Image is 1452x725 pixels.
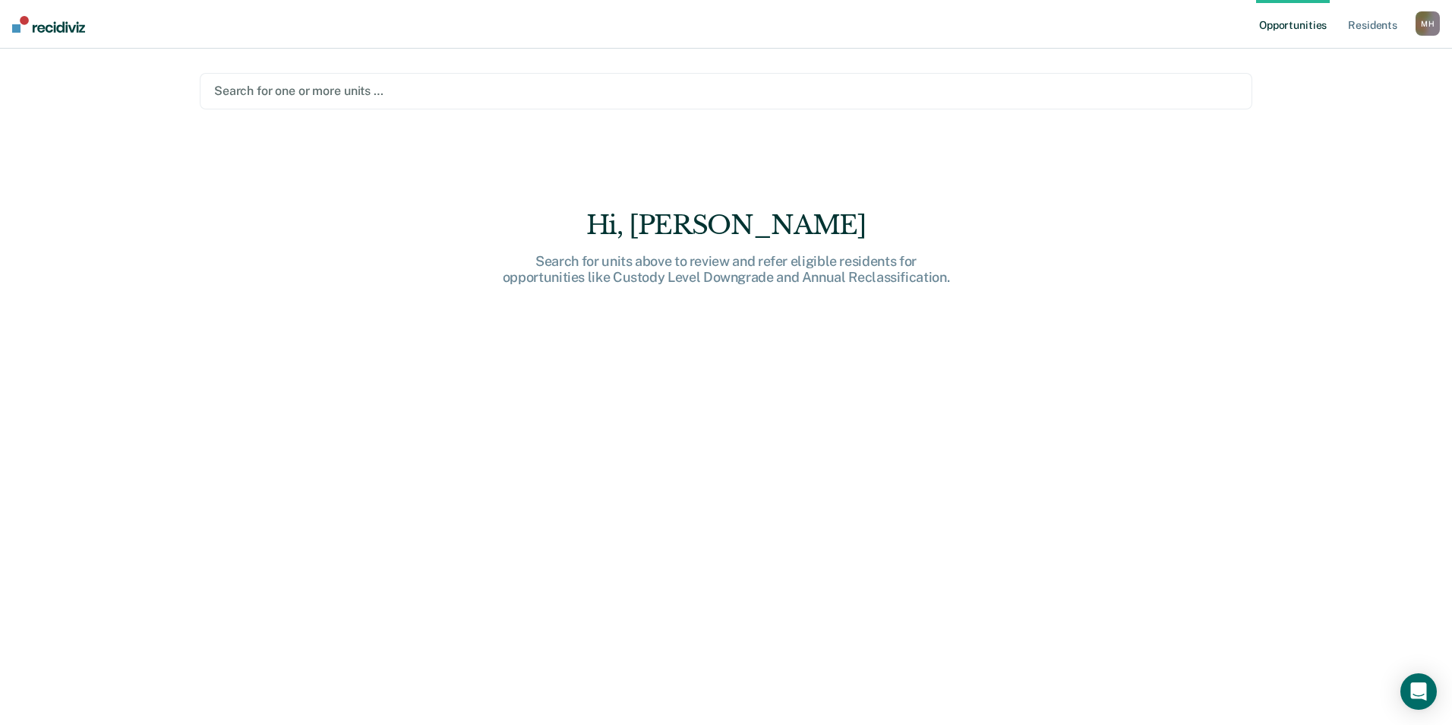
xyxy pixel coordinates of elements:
button: MH [1416,11,1440,36]
div: Search for units above to review and refer eligible residents for opportunities like Custody Leve... [483,253,969,286]
div: M H [1416,11,1440,36]
div: Open Intercom Messenger [1400,673,1437,710]
div: Hi, [PERSON_NAME] [483,210,969,241]
img: Recidiviz [12,16,85,33]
